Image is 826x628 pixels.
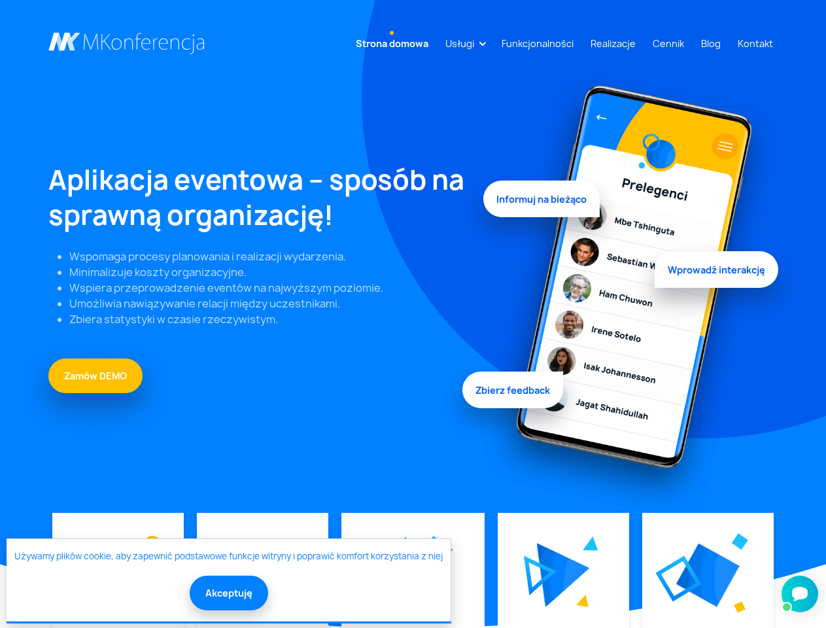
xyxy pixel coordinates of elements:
[696,31,726,56] a: Blog
[496,31,579,56] a: Funkcjonalności
[734,601,746,613] img: Graficzny element strony
[69,264,468,280] li: Minimalizuje koszty organizacyjne.
[48,358,143,393] a: Zamów DEMO
[647,31,689,56] a: Cennik
[732,534,749,551] img: Graficzny element strony
[676,544,740,607] img: Graficzny element strony
[782,576,818,612] iframe: Smartsupp widget button
[655,253,778,289] span: Wprowadź interakcję
[524,555,557,595] img: Graficzny element strony
[483,183,600,219] span: Informuj na bieżąco
[585,31,641,56] a: Realizacje
[583,536,598,551] img: Graficzny element strony
[69,311,468,327] li: Zbiera statystyki w czasie rzeczywistym.
[14,550,443,563] a: Używamy plików cookie, aby zapewnić podstawowe funkcje witryny i poprawić komfort korzystania z niej
[69,280,468,296] li: Wspiera przeprowadzenie eventów na najwyższym poziomie.
[483,73,778,513] img: Graficzny element strony
[426,536,453,559] img: Graficzny element strony
[537,543,590,607] img: Graficzny element strony
[462,370,563,407] span: Zbierz feedback
[145,536,160,551] img: Graficzny element strony
[655,555,702,602] img: Graficzny element strony
[351,31,434,56] a: Strona domowa
[732,31,778,56] a: Kontakt
[440,31,479,56] a: Usługi
[69,296,468,311] li: Umożliwia nawiązywanie relacji między uczestnikami.
[69,249,468,264] li: Wspomaga procesy planowania i realizacji wydarzenia.
[190,576,268,610] button: Akceptuję
[48,162,468,233] h1: Aplikacja eventowa – sposób na sprawną organizację!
